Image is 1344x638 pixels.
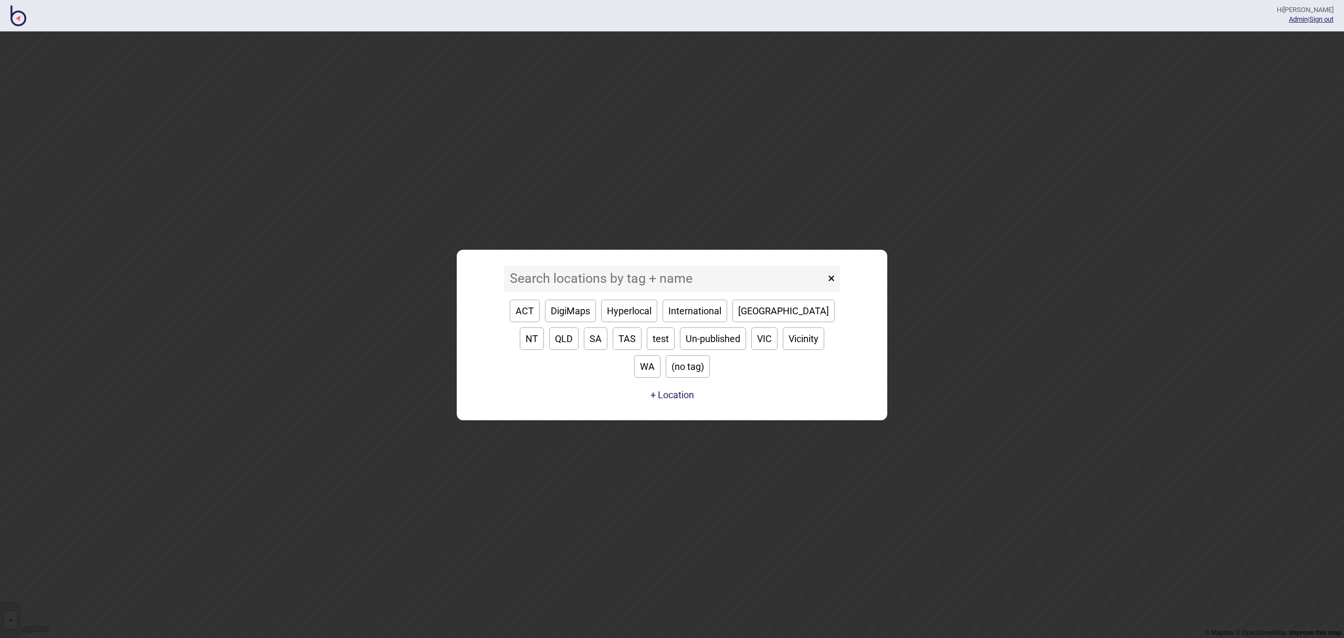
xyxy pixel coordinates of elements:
[647,327,675,350] button: test
[666,355,710,378] button: (no tag)
[1309,15,1333,23] button: Sign out
[545,300,596,322] button: DigiMaps
[510,300,540,322] button: ACT
[1277,5,1333,15] div: Hi [PERSON_NAME]
[648,386,697,405] a: + Location
[680,327,746,350] button: Un-published
[601,300,657,322] button: Hyperlocal
[613,327,642,350] button: TAS
[663,300,727,322] button: International
[783,327,824,350] button: Vicinity
[10,5,26,26] img: BindiMaps CMS
[504,265,825,292] input: Search locations by tag + name
[584,327,607,350] button: SA
[751,327,778,350] button: VIC
[823,265,840,292] button: ×
[1289,15,1309,23] span: |
[634,355,660,378] button: WA
[520,327,544,350] button: NT
[650,389,694,400] button: + Location
[732,300,835,322] button: [GEOGRAPHIC_DATA]
[549,327,579,350] button: QLD
[1289,15,1308,23] a: Admin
